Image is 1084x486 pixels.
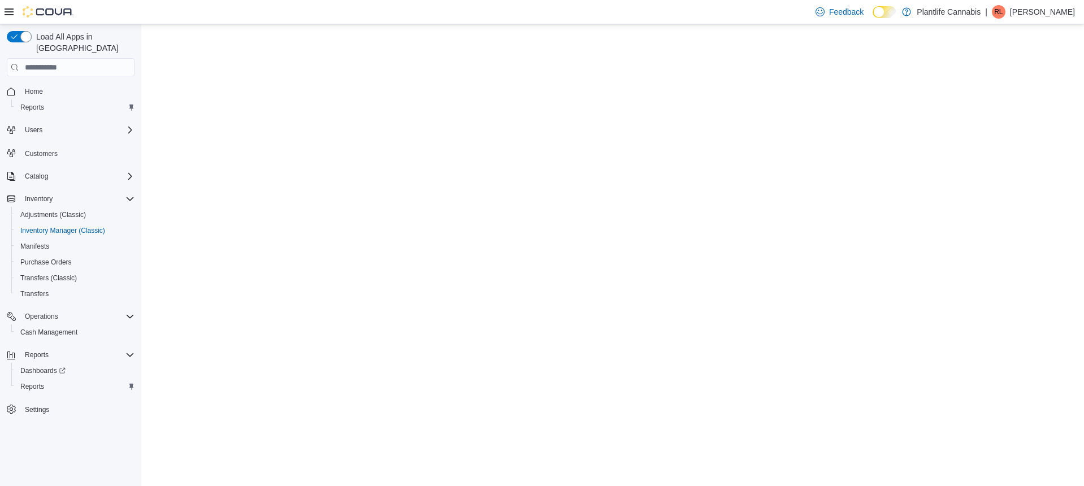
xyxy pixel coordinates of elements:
[25,350,49,359] span: Reports
[16,255,135,269] span: Purchase Orders
[16,101,49,114] a: Reports
[20,170,135,183] span: Catalog
[16,240,135,253] span: Manifests
[994,5,1003,19] span: RL
[16,208,135,222] span: Adjustments (Classic)
[20,226,105,235] span: Inventory Manager (Classic)
[11,207,139,223] button: Adjustments (Classic)
[25,149,58,158] span: Customers
[20,328,77,337] span: Cash Management
[20,192,135,206] span: Inventory
[16,255,76,269] a: Purchase Orders
[811,1,868,23] a: Feedback
[20,310,63,323] button: Operations
[20,146,135,160] span: Customers
[20,274,77,283] span: Transfers (Classic)
[873,6,896,18] input: Dark Mode
[20,103,44,112] span: Reports
[11,270,139,286] button: Transfers (Classic)
[11,238,139,254] button: Manifests
[20,348,135,362] span: Reports
[20,382,44,391] span: Reports
[16,326,135,339] span: Cash Management
[20,258,72,267] span: Purchase Orders
[20,123,47,137] button: Users
[11,223,139,238] button: Inventory Manager (Classic)
[11,324,139,340] button: Cash Management
[25,172,48,181] span: Catalog
[20,123,135,137] span: Users
[20,402,135,416] span: Settings
[992,5,1005,19] div: Rob Loree
[20,85,47,98] a: Home
[25,405,49,414] span: Settings
[16,224,135,237] span: Inventory Manager (Classic)
[829,6,864,18] span: Feedback
[25,87,43,96] span: Home
[25,194,53,203] span: Inventory
[32,31,135,54] span: Load All Apps in [GEOGRAPHIC_DATA]
[16,101,135,114] span: Reports
[20,289,49,298] span: Transfers
[985,5,987,19] p: |
[16,326,82,339] a: Cash Management
[16,380,135,393] span: Reports
[16,271,81,285] a: Transfers (Classic)
[11,254,139,270] button: Purchase Orders
[16,364,135,377] span: Dashboards
[16,271,135,285] span: Transfers (Classic)
[2,145,139,161] button: Customers
[20,348,53,362] button: Reports
[11,99,139,115] button: Reports
[20,84,135,98] span: Home
[2,401,139,418] button: Settings
[20,366,66,375] span: Dashboards
[2,168,139,184] button: Catalog
[2,83,139,99] button: Home
[16,287,53,301] a: Transfers
[20,170,53,183] button: Catalog
[11,363,139,379] a: Dashboards
[20,192,57,206] button: Inventory
[16,240,54,253] a: Manifests
[25,312,58,321] span: Operations
[11,379,139,394] button: Reports
[7,79,135,447] nav: Complex example
[2,122,139,138] button: Users
[917,5,981,19] p: Plantlife Cannabis
[2,309,139,324] button: Operations
[20,403,54,416] a: Settings
[20,310,135,323] span: Operations
[16,287,135,301] span: Transfers
[23,6,73,18] img: Cova
[20,242,49,251] span: Manifests
[16,380,49,393] a: Reports
[16,224,110,237] a: Inventory Manager (Classic)
[20,147,62,160] a: Customers
[25,125,42,134] span: Users
[16,208,90,222] a: Adjustments (Classic)
[11,286,139,302] button: Transfers
[16,364,70,377] a: Dashboards
[1010,5,1075,19] p: [PERSON_NAME]
[2,191,139,207] button: Inventory
[20,210,86,219] span: Adjustments (Classic)
[2,347,139,363] button: Reports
